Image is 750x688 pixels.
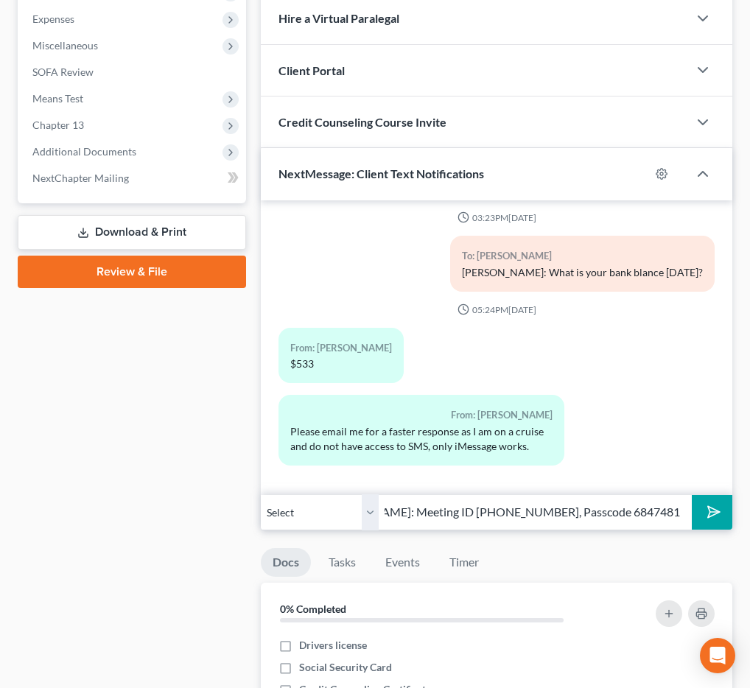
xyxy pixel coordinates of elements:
div: To: [PERSON_NAME] [462,248,703,264]
a: Events [374,548,432,577]
div: From: [PERSON_NAME] [290,340,392,357]
div: [PERSON_NAME]: What is your bank blance [DATE]? [462,265,703,280]
a: Review & File [18,256,246,288]
span: SOFA Review [32,66,94,78]
a: Download & Print [18,215,246,250]
span: NextChapter Mailing [32,172,129,184]
strong: 0% Completed [280,603,346,615]
a: Tasks [317,548,368,577]
span: Additional Documents [32,145,136,158]
span: Means Test [32,92,83,105]
div: 05:24PM[DATE] [278,303,715,316]
span: Drivers license [299,638,367,653]
span: Hire a Virtual Paralegal [278,11,399,25]
span: Miscellaneous [32,39,98,52]
div: Please email me for a faster response as I am on a cruise and do not have access to SMS, only iMe... [290,424,553,454]
span: Chapter 13 [32,119,84,131]
a: Docs [261,548,311,577]
div: 03:23PM[DATE] [278,211,715,224]
div: $533 [290,357,392,371]
span: Credit Counseling Course Invite [278,115,446,129]
a: SOFA Review [21,59,246,85]
span: Expenses [32,13,74,25]
div: Open Intercom Messenger [700,638,735,673]
span: NextMessage: Client Text Notifications [278,166,484,180]
span: Client Portal [278,63,345,77]
span: Social Security Card [299,660,392,675]
div: From: [PERSON_NAME] [290,407,553,424]
a: NextChapter Mailing [21,165,246,192]
a: Timer [438,548,491,577]
input: Say something... [379,494,692,530]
